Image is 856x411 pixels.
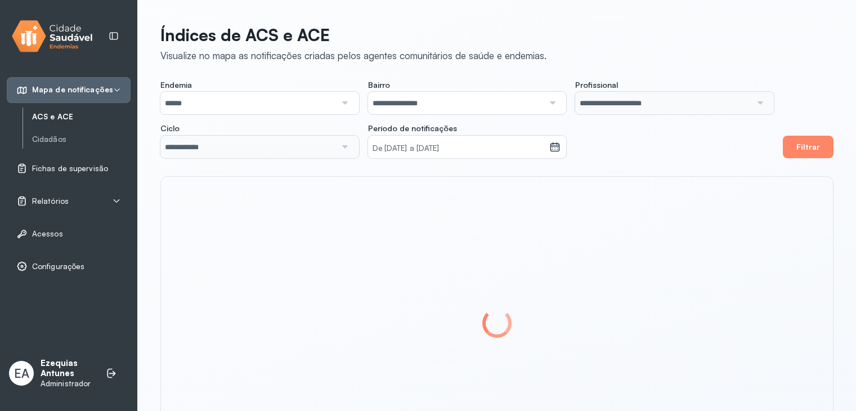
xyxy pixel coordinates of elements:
a: Cidadãos [32,135,131,144]
div: Visualize no mapa as notificações criadas pelos agentes comunitários de saúde e endemias. [160,50,546,61]
span: Período de notificações [368,123,457,133]
a: Configurações [16,261,121,272]
span: EA [14,366,29,381]
span: Mapa de notificações [32,85,113,95]
span: Fichas de supervisão [32,164,108,173]
a: Acessos [16,228,121,239]
span: Configurações [32,262,84,271]
p: Índices de ACS e ACE [160,25,546,45]
span: Relatórios [32,196,69,206]
span: Endemia [160,80,192,90]
a: ACS e ACE [32,110,131,124]
a: Cidadãos [32,132,131,146]
small: De [DATE] a [DATE] [373,143,545,154]
a: ACS e ACE [32,112,131,122]
a: Fichas de supervisão [16,163,121,174]
p: Administrador [41,379,95,388]
span: Profissional [575,80,618,90]
span: Ciclo [160,123,180,133]
img: logo.svg [12,18,93,55]
span: Acessos [32,229,63,239]
span: Bairro [368,80,390,90]
p: Ezequias Antunes [41,358,95,379]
